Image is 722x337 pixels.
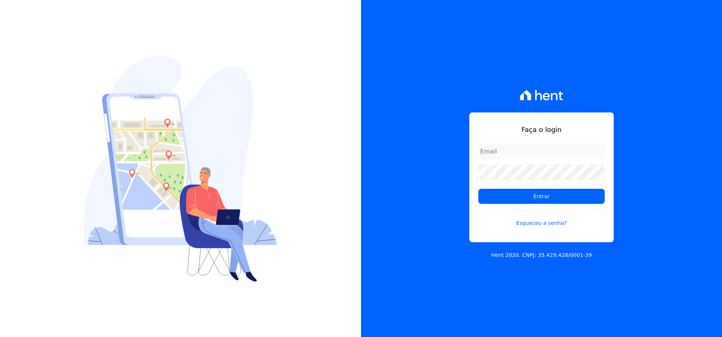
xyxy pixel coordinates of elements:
[84,56,277,282] img: Login
[478,124,605,135] h1: Faça o login
[478,144,605,159] input: Email
[491,251,592,259] p: Hent 2020. CNPJ: 35.429.428/0001-39
[478,210,605,227] a: Esqueceu a senha?
[478,189,605,204] input: Entrar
